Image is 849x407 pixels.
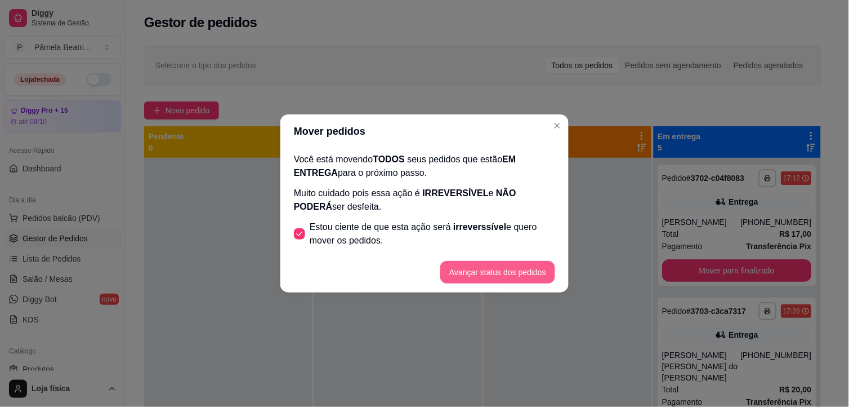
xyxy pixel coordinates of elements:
[440,261,555,284] button: Avançar status dos pedidos
[294,153,555,180] p: Você está movendo seus pedidos que estão para o próximo passo.
[310,220,555,247] span: Estou ciente de que esta ação será e quero mover os pedidos.
[294,187,555,214] p: Muito cuidado pois essa ação é e ser desfeita.
[294,188,516,211] span: NÃO PODERÁ
[280,114,569,148] header: Mover pedidos
[548,117,566,135] button: Close
[453,222,506,232] span: irreverssível
[373,154,405,164] span: TODOS
[423,188,489,198] span: IRREVERSÍVEL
